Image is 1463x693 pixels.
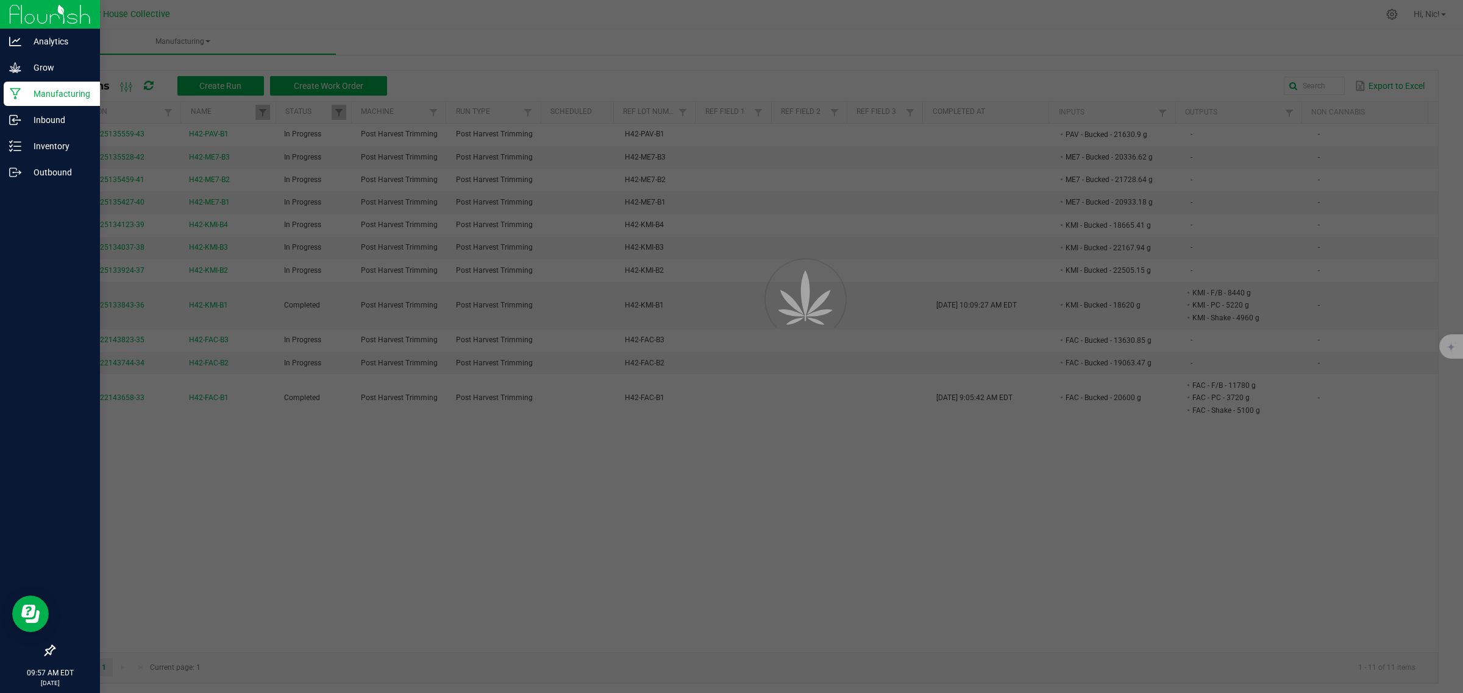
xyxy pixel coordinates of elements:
[9,140,21,152] inline-svg: Inventory
[21,113,94,127] p: Inbound
[5,667,94,678] p: 09:57 AM EDT
[9,88,21,100] inline-svg: Manufacturing
[12,596,49,632] iframe: Resource center
[21,34,94,49] p: Analytics
[9,166,21,178] inline-svg: Outbound
[9,62,21,74] inline-svg: Grow
[21,60,94,75] p: Grow
[9,35,21,47] inline-svg: Analytics
[21,86,94,101] p: Manufacturing
[5,678,94,688] p: [DATE]
[9,114,21,126] inline-svg: Inbound
[21,165,94,180] p: Outbound
[21,139,94,153] p: Inventory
